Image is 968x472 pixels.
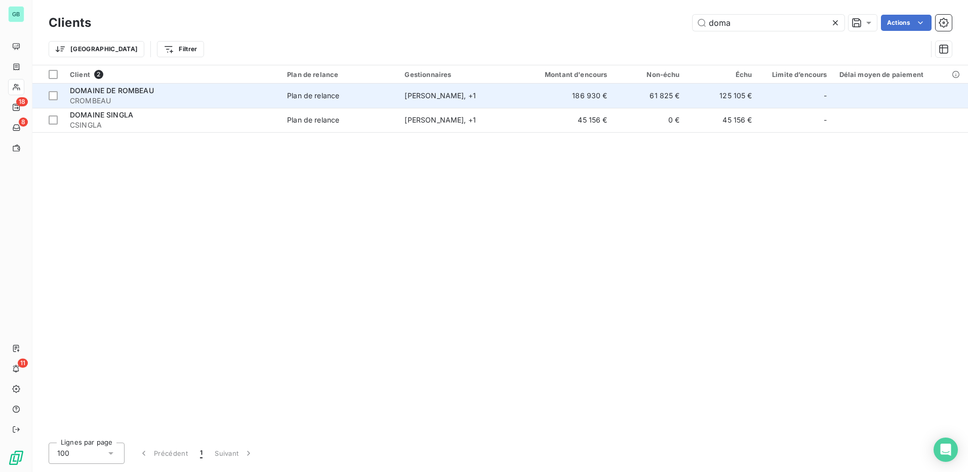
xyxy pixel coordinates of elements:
div: [PERSON_NAME] , + 1 [405,115,510,125]
span: 18 [16,97,28,106]
td: 0 € [614,108,686,132]
div: Plan de relance [287,115,339,125]
div: Plan de relance [287,70,392,78]
div: Échu [692,70,752,78]
td: 61 825 € [614,84,686,108]
span: 11 [18,359,28,368]
td: 125 105 € [686,84,758,108]
span: 8 [19,117,28,127]
button: [GEOGRAPHIC_DATA] [49,41,144,57]
h3: Clients [49,14,91,32]
div: Open Intercom Messenger [934,438,958,462]
button: Filtrer [157,41,204,57]
span: Client [70,70,90,78]
button: Actions [881,15,932,31]
div: Montant d'encours [522,70,608,78]
span: CROMBEAU [70,96,275,106]
td: 186 930 € [516,84,614,108]
div: GB [8,6,24,22]
button: Précédent [133,443,194,464]
div: Délai moyen de paiement [839,70,962,78]
span: 100 [57,448,69,458]
span: 2 [94,70,103,79]
div: [PERSON_NAME] , + 1 [405,91,510,101]
div: Limite d’encours [764,70,827,78]
div: Gestionnaires [405,70,510,78]
td: 45 156 € [516,108,614,132]
div: Plan de relance [287,91,339,101]
span: DOMAINE DE ROMBEAU [70,86,154,95]
span: 1 [200,448,203,458]
div: Non-échu [620,70,680,78]
span: - [824,115,827,125]
span: DOMAINE SINGLA [70,110,133,119]
span: CSINGLA [70,120,275,130]
td: 45 156 € [686,108,758,132]
input: Rechercher [693,15,844,31]
button: Suivant [209,443,260,464]
img: Logo LeanPay [8,450,24,466]
span: - [824,91,827,101]
button: 1 [194,443,209,464]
